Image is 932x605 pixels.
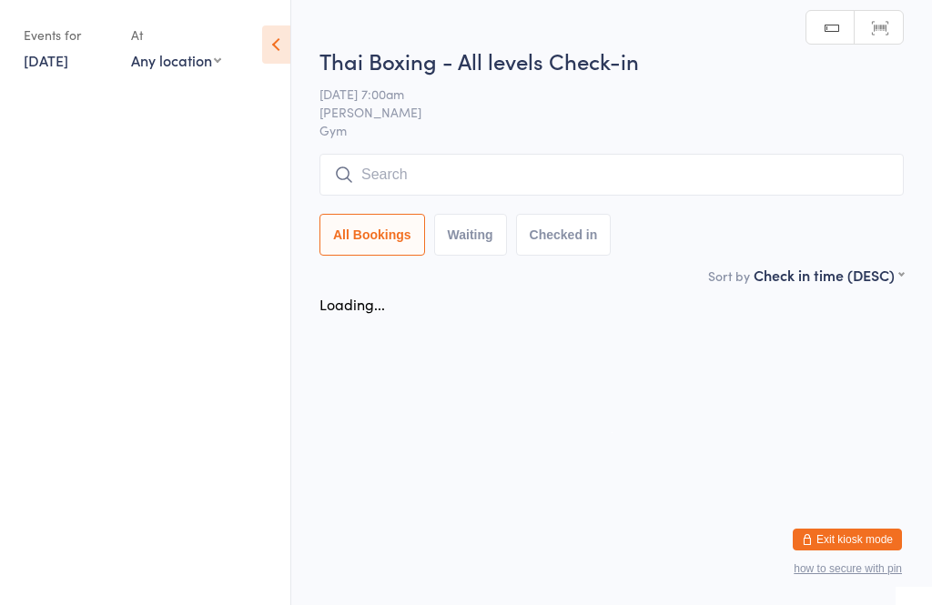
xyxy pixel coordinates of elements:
[319,214,425,256] button: All Bookings
[319,121,904,139] span: Gym
[319,45,904,76] h2: Thai Boxing - All levels Check-in
[24,20,113,50] div: Events for
[708,267,750,285] label: Sort by
[793,529,902,550] button: Exit kiosk mode
[794,562,902,575] button: how to secure with pin
[319,294,385,314] div: Loading...
[319,154,904,196] input: Search
[319,85,876,103] span: [DATE] 7:00am
[516,214,612,256] button: Checked in
[434,214,507,256] button: Waiting
[24,50,68,70] a: [DATE]
[319,103,876,121] span: [PERSON_NAME]
[754,265,904,285] div: Check in time (DESC)
[131,20,221,50] div: At
[131,50,221,70] div: Any location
